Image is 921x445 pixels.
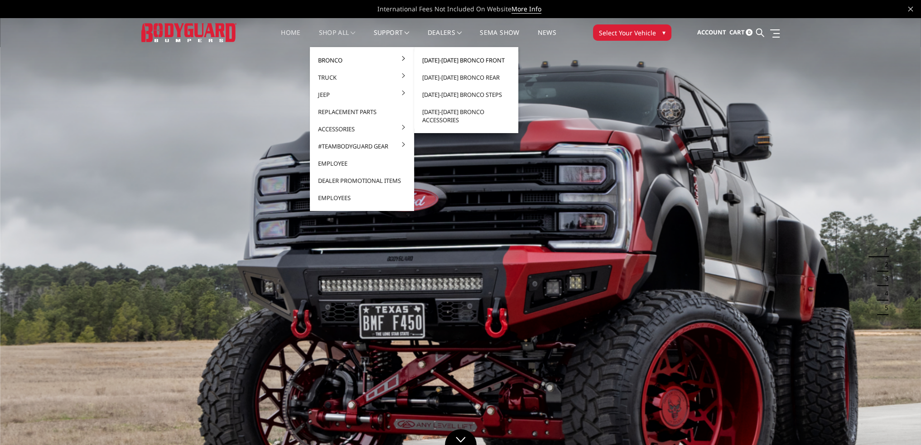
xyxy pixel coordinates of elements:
a: Home [281,29,300,47]
a: Jeep [313,86,410,103]
a: Cart 0 [729,20,752,45]
a: News [537,29,556,47]
img: BODYGUARD BUMPERS [141,23,236,42]
a: Employee [313,155,410,172]
span: Select Your Vehicle [599,28,656,38]
iframe: Chat Widget [876,402,921,445]
a: Accessories [313,120,410,138]
button: Select Your Vehicle [593,24,671,41]
a: #TeamBodyguard Gear [313,138,410,155]
a: Truck [313,69,410,86]
a: [DATE]-[DATE] Bronco Accessories [418,103,515,129]
a: Support [374,29,410,47]
a: Click to Down [445,429,477,445]
a: Dealers [428,29,462,47]
a: Bronco [313,52,410,69]
button: 1 of 5 [879,243,888,257]
a: Employees [313,189,410,206]
span: ▾ [662,28,665,37]
a: Account [697,20,726,45]
button: 4 of 5 [879,286,888,301]
a: [DATE]-[DATE] Bronco Rear [418,69,515,86]
a: [DATE]-[DATE] Bronco Front [418,52,515,69]
span: 0 [746,29,752,36]
button: 5 of 5 [879,301,888,315]
button: 3 of 5 [879,272,888,286]
a: shop all [319,29,356,47]
a: Replacement Parts [313,103,410,120]
span: Account [697,28,726,36]
a: More Info [511,5,541,14]
a: [DATE]-[DATE] Bronco Steps [418,86,515,103]
button: 2 of 5 [879,257,888,272]
a: Dealer Promotional Items [313,172,410,189]
span: Cart [729,28,744,36]
a: SEMA Show [480,29,519,47]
